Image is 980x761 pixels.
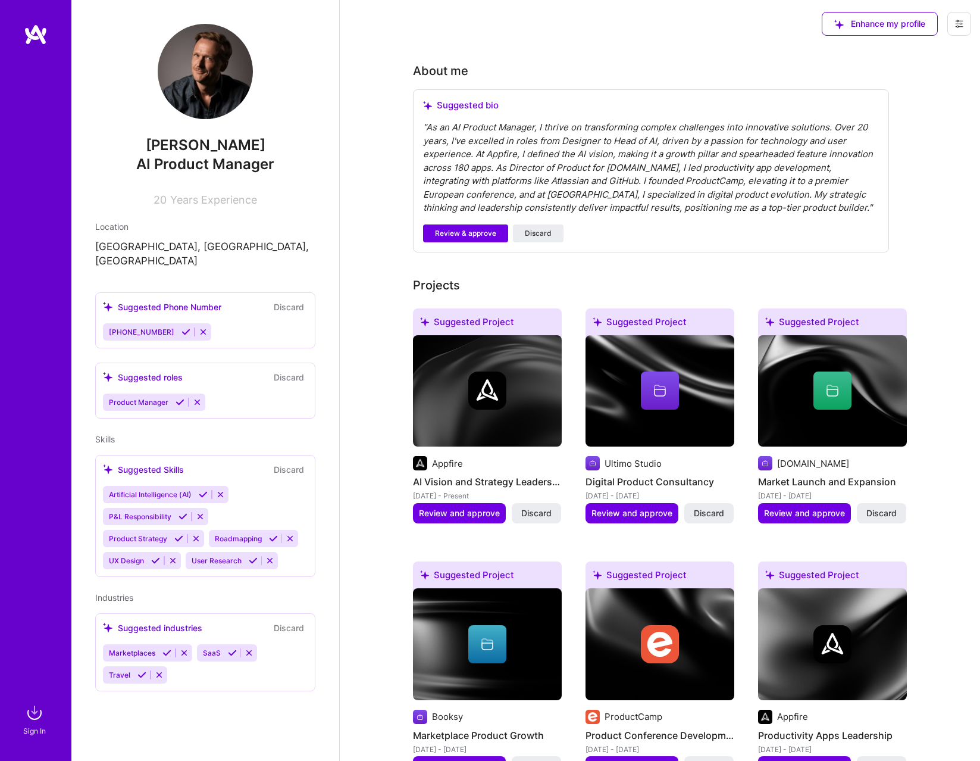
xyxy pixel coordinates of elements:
[109,398,168,407] span: Product Manager
[857,503,906,523] button: Discard
[758,474,907,489] h4: Market Launch and Expansion
[270,621,308,635] button: Discard
[228,648,237,657] i: Accept
[109,328,174,336] span: [PHONE_NUMBER]
[586,728,734,743] h4: Product Conference Development
[435,228,496,239] span: Review & approve
[413,743,562,756] div: [DATE] - [DATE]
[286,534,295,543] i: Reject
[103,372,113,382] i: icon SuggestedTeams
[196,512,205,521] i: Reject
[23,701,46,725] img: sign in
[586,562,734,593] div: Suggested Project
[95,592,133,603] span: Industries
[137,670,146,679] i: Accept
[155,670,164,679] i: Reject
[249,556,258,565] i: Accept
[23,725,46,737] div: Sign In
[176,398,184,407] i: Accept
[245,648,253,657] i: Reject
[758,503,851,523] button: Review and approve
[109,490,192,499] span: Artificial Intelligence (AI)
[586,743,734,756] div: [DATE] - [DATE]
[586,474,734,489] h4: Digital Product Consultancy
[103,623,113,633] i: icon SuggestedTeams
[192,534,201,543] i: Reject
[813,625,851,663] img: Company logo
[765,317,774,326] i: icon SuggestedTeams
[181,328,190,336] i: Accept
[192,556,242,565] span: User Research
[413,562,562,593] div: Suggested Project
[758,588,907,700] img: cover
[95,240,315,269] p: [GEOGRAPHIC_DATA], [GEOGRAPHIC_DATA], [GEOGRAPHIC_DATA]
[270,300,308,314] button: Discard
[758,728,907,743] h4: Productivity Apps Leadership
[684,503,734,523] button: Discard
[413,710,427,724] img: Company logo
[24,24,48,45] img: logo
[109,670,130,679] span: Travel
[203,648,221,657] span: SaaS
[168,556,177,565] i: Reject
[103,464,113,475] i: icon SuggestedTeams
[413,456,427,470] img: Company logo
[586,456,600,470] img: Company logo
[468,372,506,410] img: Company logo
[103,463,184,476] div: Suggested Skills
[866,507,897,519] span: Discard
[109,556,144,565] span: UX Design
[136,155,274,173] span: AI Product Manager
[270,370,308,384] button: Discard
[179,512,187,521] i: Accept
[758,308,907,340] div: Suggested Project
[199,328,208,336] i: Reject
[521,507,552,519] span: Discard
[413,588,562,700] img: cover
[758,743,907,756] div: [DATE] - [DATE]
[413,62,468,80] div: About me
[413,728,562,743] h4: Marketplace Product Growth
[420,317,429,326] i: icon SuggestedTeams
[103,622,202,634] div: Suggested industries
[586,308,734,340] div: Suggested Project
[586,489,734,502] div: [DATE] - [DATE]
[525,228,552,239] span: Discard
[758,489,907,502] div: [DATE] - [DATE]
[154,194,167,206] span: 20
[641,625,679,663] img: Company logo
[265,556,274,565] i: Reject
[777,457,849,470] div: [DOMAIN_NAME]
[174,534,183,543] i: Accept
[586,335,734,447] img: cover
[109,648,155,657] span: Marketplaces
[423,224,508,242] button: Review & approve
[419,507,500,519] span: Review and approve
[180,648,189,657] i: Reject
[764,507,845,519] span: Review and approve
[586,588,734,700] img: cover
[95,434,115,444] span: Skills
[413,503,506,523] button: Review and approve
[593,570,602,579] i: icon SuggestedTeams
[193,398,202,407] i: Reject
[765,570,774,579] i: icon SuggestedTeams
[162,648,171,657] i: Accept
[758,456,772,470] img: Company logo
[216,490,225,499] i: Reject
[420,570,429,579] i: icon SuggestedTeams
[170,194,257,206] span: Years Experience
[109,512,171,521] span: P&L Responsibility
[586,503,678,523] button: Review and approve
[758,335,907,447] img: cover
[423,121,879,215] div: " As an AI Product Manager, I thrive on transforming complex challenges into innovative solutions...
[103,302,113,312] i: icon SuggestedTeams
[423,99,879,111] div: Suggested bio
[413,489,562,502] div: [DATE] - Present
[605,710,662,723] div: ProductCamp
[432,710,463,723] div: Booksy
[25,701,46,737] a: sign inSign In
[269,534,278,543] i: Accept
[109,534,167,543] span: Product Strategy
[413,474,562,489] h4: AI Vision and Strategy Leadership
